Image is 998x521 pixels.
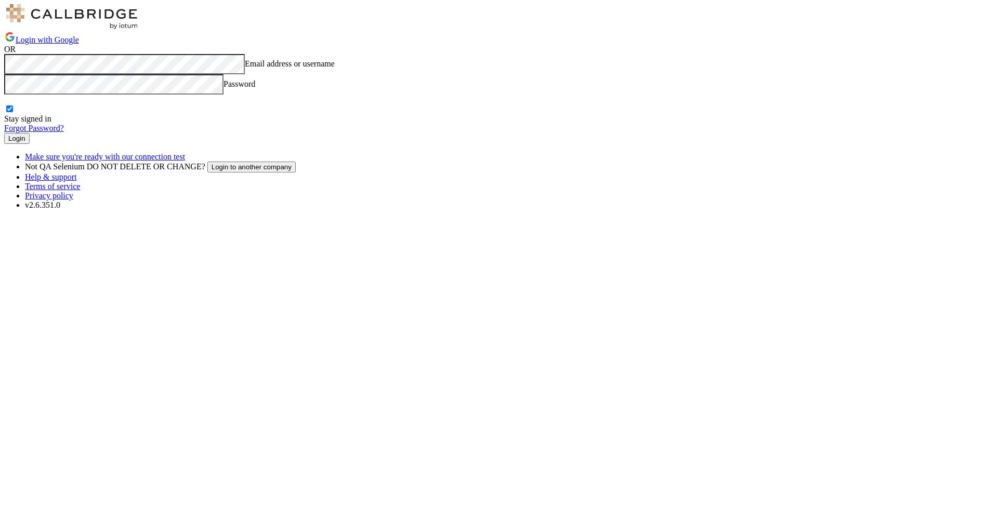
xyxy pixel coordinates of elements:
img: google-icon.png [4,31,16,43]
a: Make sure you're ready with our connection test [25,152,185,161]
a: Login with Google [4,35,79,44]
label: Stay signed in [4,104,994,123]
img: QA Selenium DO NOT DELETE OR CHANGE [4,4,139,29]
input: Password [4,74,224,95]
a: Forgot Password? [4,124,64,132]
button: Login to another company [207,162,296,172]
a: Terms of service [25,182,80,191]
li: v2.6.351.0 [25,201,994,210]
li: Not QA Selenium DO NOT DELETE OR CHANGE? [25,162,994,172]
span: OR [4,45,16,54]
a: Help & support [25,172,77,181]
input: Email address or username [4,54,245,74]
input: Stay signed in [6,105,13,112]
span: Email address or username [245,59,335,68]
span: Password [224,79,255,88]
a: Privacy policy [25,191,73,200]
button: Login [4,133,30,144]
